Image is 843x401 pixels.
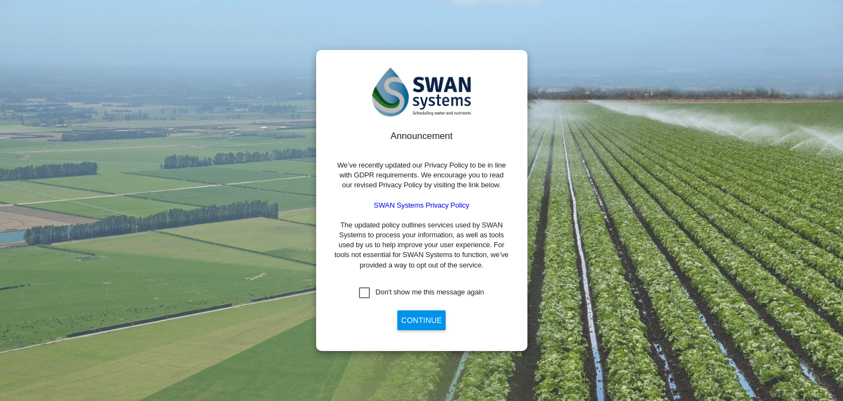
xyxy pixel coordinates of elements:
img: SWAN-Landscape-Logo-Colour.png [372,68,471,116]
span: The updated policy outlines services used by SWAN Systems to process your information, as well as... [335,221,509,269]
span: We’ve recently updated our Privacy Policy to be in line with GDPR requirements. We encourage you ... [337,161,505,189]
a: SWAN Systems Privacy Policy [374,201,469,209]
md-checkbox: Don't show me this message again [359,287,484,298]
div: Don't show me this message again [375,287,484,297]
div: Announcement [334,130,510,143]
button: Continue [397,310,446,330]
